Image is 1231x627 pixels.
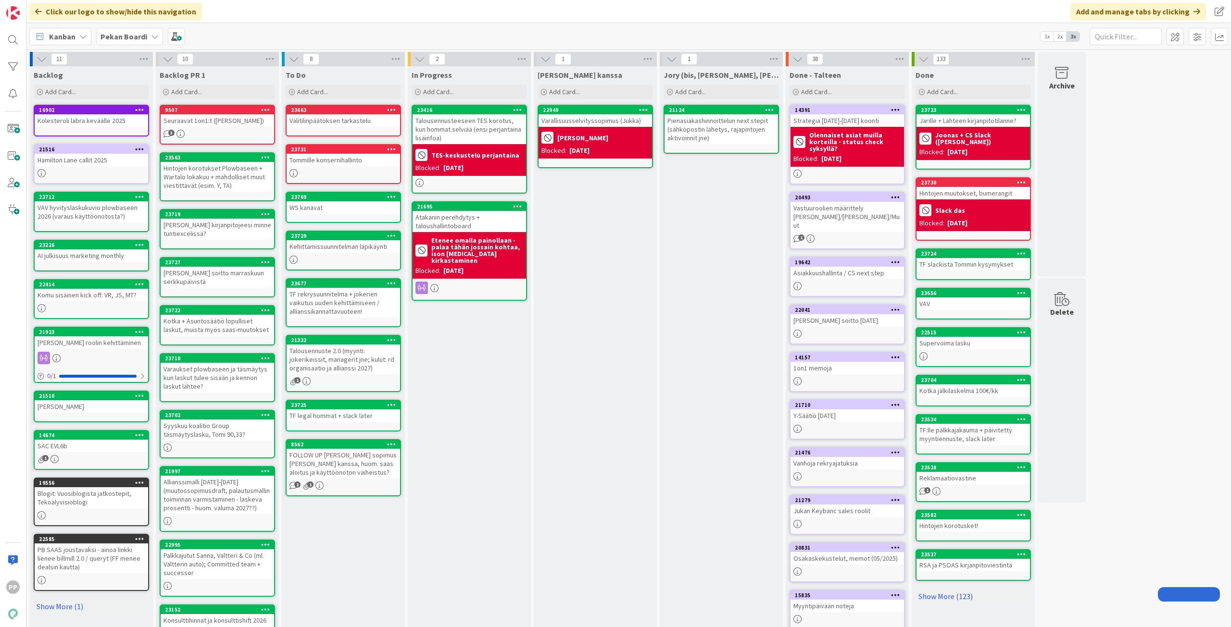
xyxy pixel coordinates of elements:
div: Vanhoja rekryajatuksia [791,457,904,469]
div: Blocked: [919,147,944,157]
span: Add Card... [297,87,328,96]
div: 8562 [287,440,400,449]
div: [PERSON_NAME] soitto [DATE] [791,314,904,327]
div: Hamilton Lane callit 2025 [35,154,148,166]
div: 23719 [161,210,274,219]
div: 23730 [921,179,1030,186]
div: TF rekrysuunnitelma + jokerien vaikutus uuden kehittämiseen / allianssikannattavuuteen! [287,288,400,318]
div: Varaukset plowbaseen ja täsmäytys kun laskut tulee sisään ja kennon laskut lähtee? [161,363,274,393]
div: 21476Vanhoja rekryajatuksia [791,448,904,469]
div: 23725TF legal hommat + slack later [287,401,400,422]
div: FOLLOW UP [PERSON_NAME] sopimus [PERSON_NAME] kanssa, huom. saas aloitus ja käyttöönoton vaiheistus? [287,449,400,479]
div: 23582 [917,511,1030,519]
div: 23226AI julkisuus marketing monthly [35,241,148,262]
div: Allianssimalli [DATE]-[DATE] (muutossopimusdraft, palautusmallin toiminnan varmistaminen - laskev... [161,476,274,514]
div: Talousennuste 2.0 (myynti: jokerikeissit, managerit jne; kulut: rd organisaatio ja allianssi 2027) [287,344,400,374]
div: 23723 [921,107,1030,113]
div: 21923[PERSON_NAME] roolin kehittäminen [35,328,148,349]
div: 20493 [795,194,904,201]
div: PB SAAS joustavaksi - ainoa linkki lienee billmill 2.0 / queryt (FF menee dealsin kautta) [35,543,148,573]
div: 23731Tommille konsernihallinto [287,145,400,166]
div: [DATE] [569,146,590,156]
div: 22995 [161,541,274,549]
span: Add Card... [171,87,202,96]
div: 23656VAV [917,289,1030,310]
span: 1 [294,481,301,488]
div: Vastuuroolien määrittely [PERSON_NAME]/[PERSON_NAME]/Muut [791,202,904,232]
div: 23528Reklamaatiovastine [917,463,1030,484]
div: 23534 [921,416,1030,423]
div: Blocked: [541,146,566,156]
div: 23719 [165,211,274,218]
img: Visit kanbanzone.com [6,6,20,20]
span: 10 [177,53,193,65]
div: Kehittämissuunnitelman läpikäynti [287,240,400,253]
div: 23722Kotka + Asuntosäätiö lopulliset laskut, muista myös saas-muutokset [161,306,274,336]
div: 23725 [287,401,400,409]
div: 23226 [39,242,148,248]
span: 1 [307,481,314,488]
div: Palkkajutut Sanna, Valtteri & Co (ml. Valtterin auto); Committed team + successor [161,549,274,579]
div: Blocked: [919,218,944,228]
div: Blocked: [415,266,440,276]
div: 23722 [161,306,274,315]
span: 1 [681,53,697,65]
div: 23677 [291,280,400,287]
div: TF slackista Tommin kysymykset [917,258,1030,270]
div: 21997 [161,467,274,476]
div: 23152 [161,605,274,614]
div: 19642Asiakkuushallinta / CS next step [791,258,904,279]
div: 21510[PERSON_NAME] [35,392,148,413]
div: 23723 [917,106,1030,114]
div: Varallisuusselvityssopimus (Jukka) [539,114,652,127]
div: 21710 [795,402,904,408]
div: 23725 [291,402,400,408]
div: WS kanavat [287,201,400,214]
div: 23563 [161,153,274,162]
span: Add Card... [423,87,454,96]
div: Y-Säätiö [DATE] [791,409,904,422]
span: Jukan kanssa [538,70,622,80]
b: Etenee omalla painollaan - palaa tähän jossain kohtaa, ison [MEDICAL_DATA] kirkastaminen [431,237,523,264]
input: Quick Filter... [1090,28,1162,45]
div: 23724 [917,249,1030,258]
div: Blocked: [793,154,818,164]
div: 9507 [161,106,274,114]
div: 23152 [165,606,274,613]
div: 21516Hamilton Lane callit 2025 [35,145,148,166]
div: 8562FOLLOW UP [PERSON_NAME] sopimus [PERSON_NAME] kanssa, huom. saas aloitus ja käyttöönoton vaih... [287,440,400,479]
div: [DATE] [947,147,967,157]
div: 23710Varaukset plowbaseen ja täsmäytys kun laskut tulee sisään ja kennon laskut lähtee? [161,354,274,393]
span: 1 [924,487,930,493]
div: 23582Hintojen korotusket! [917,511,1030,532]
div: 21279 [791,496,904,504]
div: 23582 [921,512,1030,518]
span: Add Card... [45,87,76,96]
span: 11 [51,53,67,65]
div: TF:lle palkkajakauma + päivitetty myyntiennuste, slack later [917,424,1030,445]
div: 21124 [669,107,778,113]
div: 22949 [543,107,652,113]
span: 1 [798,234,804,241]
div: 15835 [795,592,904,599]
div: 1on1 memoja [791,362,904,374]
div: Tommille konsernihallinto [287,154,400,166]
div: Click our logo to show/hide this navigation [29,3,202,20]
div: 22041 [795,307,904,313]
div: [DATE] [443,266,464,276]
div: Add and manage tabs by clicking [1070,3,1206,20]
div: Atakanin perehdytys + taloushallintoboard [413,211,526,232]
div: RSA ja PSOAS kirjanpitoviestintä [917,559,1030,571]
div: 8562 [291,441,400,448]
div: 21710 [791,401,904,409]
div: 19642 [791,258,904,267]
span: Add Card... [675,87,706,96]
div: 23152Konsulttihinnat ja konsulttishift 2026 [161,605,274,627]
div: 22414Komu sisäinen kick off: VR, JS, MT? [35,280,148,301]
div: Jarille + Lahteen kirjanpitotilanne? [917,114,1030,127]
div: 23677TF rekrysuunnitelma + jokerien vaikutus uuden kehittämiseen / allianssikannattavuuteen! [287,279,400,318]
div: 15835 [791,591,904,600]
div: 14391 [791,106,904,114]
div: 20831Osakaskekustelut, memot (05/2025) [791,543,904,565]
div: 23563Hintojen korotukset Plowbaseen + Wartalo lokakuu + mahdolliset muut viestittävät (esim. Y, TA) [161,153,274,192]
